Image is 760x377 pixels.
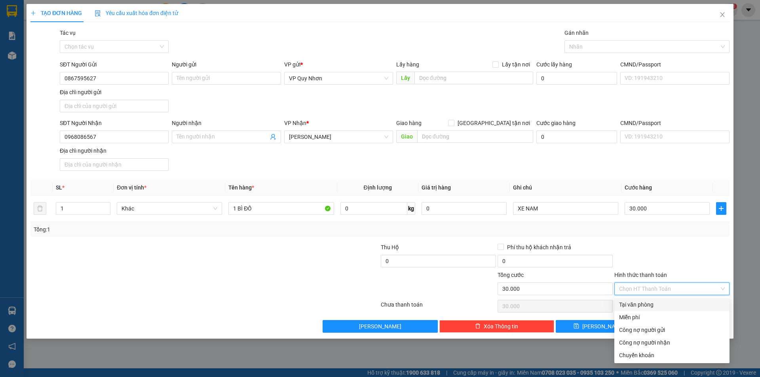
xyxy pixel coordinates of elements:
[536,61,572,68] label: Cước lấy hàng
[289,131,388,143] span: Phan Đình Phùng
[30,10,82,16] span: TẠO ĐƠN HÀNG
[396,130,417,143] span: Giao
[56,184,62,191] span: SL
[498,272,524,278] span: Tổng cước
[716,205,726,212] span: plus
[34,202,46,215] button: delete
[422,184,451,191] span: Giá trị hàng
[284,60,393,69] div: VP gửi
[513,202,618,215] input: Ghi Chú
[359,322,401,331] span: [PERSON_NAME]
[60,100,169,112] input: Địa chỉ của người gửi
[556,320,642,333] button: save[PERSON_NAME]
[439,320,555,333] button: deleteXóa Thông tin
[407,202,415,215] span: kg
[60,30,76,36] label: Tác vụ
[614,336,730,349] div: Cước gửi hàng sẽ được ghi vào công nợ của người nhận
[625,184,652,191] span: Cước hàng
[228,184,254,191] span: Tên hàng
[510,180,621,195] th: Ghi chú
[499,60,533,69] span: Lấy tận nơi
[172,119,281,127] div: Người nhận
[564,30,589,36] label: Gán nhãn
[228,202,334,215] input: VD: Bàn, Ghế
[396,120,422,126] span: Giao hàng
[60,60,169,69] div: SĐT Người Gửi
[30,10,36,16] span: plus
[60,158,169,171] input: Địa chỉ của người nhận
[284,120,306,126] span: VP Nhận
[536,120,576,126] label: Cước giao hàng
[34,225,293,234] div: Tổng: 1
[620,60,729,69] div: CMND/Passport
[484,322,518,331] span: Xóa Thông tin
[454,119,533,127] span: [GEOGRAPHIC_DATA] tận nơi
[711,4,733,26] button: Close
[172,60,281,69] div: Người gửi
[323,320,438,333] button: [PERSON_NAME]
[95,10,178,16] span: Yêu cầu xuất hóa đơn điện tử
[380,300,497,314] div: Chưa thanh toán
[414,72,533,84] input: Dọc đường
[60,88,169,97] div: Địa chỉ người gửi
[364,184,392,191] span: Định lượng
[289,72,388,84] span: VP Quy Nhơn
[620,119,729,127] div: CMND/Passport
[536,131,617,143] input: Cước giao hàng
[270,134,276,140] span: user-add
[536,72,617,85] input: Cước lấy hàng
[417,130,533,143] input: Dọc đường
[95,10,101,17] img: icon
[60,146,169,155] div: Địa chỉ người nhận
[619,338,725,347] div: Công nợ người nhận
[396,61,419,68] span: Lấy hàng
[381,244,399,250] span: Thu Hộ
[117,184,146,191] span: Đơn vị tính
[719,11,726,18] span: close
[619,300,725,309] div: Tại văn phòng
[716,202,726,215] button: plus
[396,72,414,84] span: Lấy
[582,322,625,331] span: [PERSON_NAME]
[422,202,507,215] input: 0
[60,119,169,127] div: SĐT Người Nhận
[619,351,725,360] div: Chuyển khoản
[619,313,725,322] div: Miễn phí
[122,203,217,214] span: Khác
[619,326,725,334] div: Công nợ người gửi
[504,243,574,252] span: Phí thu hộ khách nhận trả
[475,323,481,330] span: delete
[574,323,579,330] span: save
[614,324,730,336] div: Cước gửi hàng sẽ được ghi vào công nợ của người gửi
[614,272,667,278] label: Hình thức thanh toán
